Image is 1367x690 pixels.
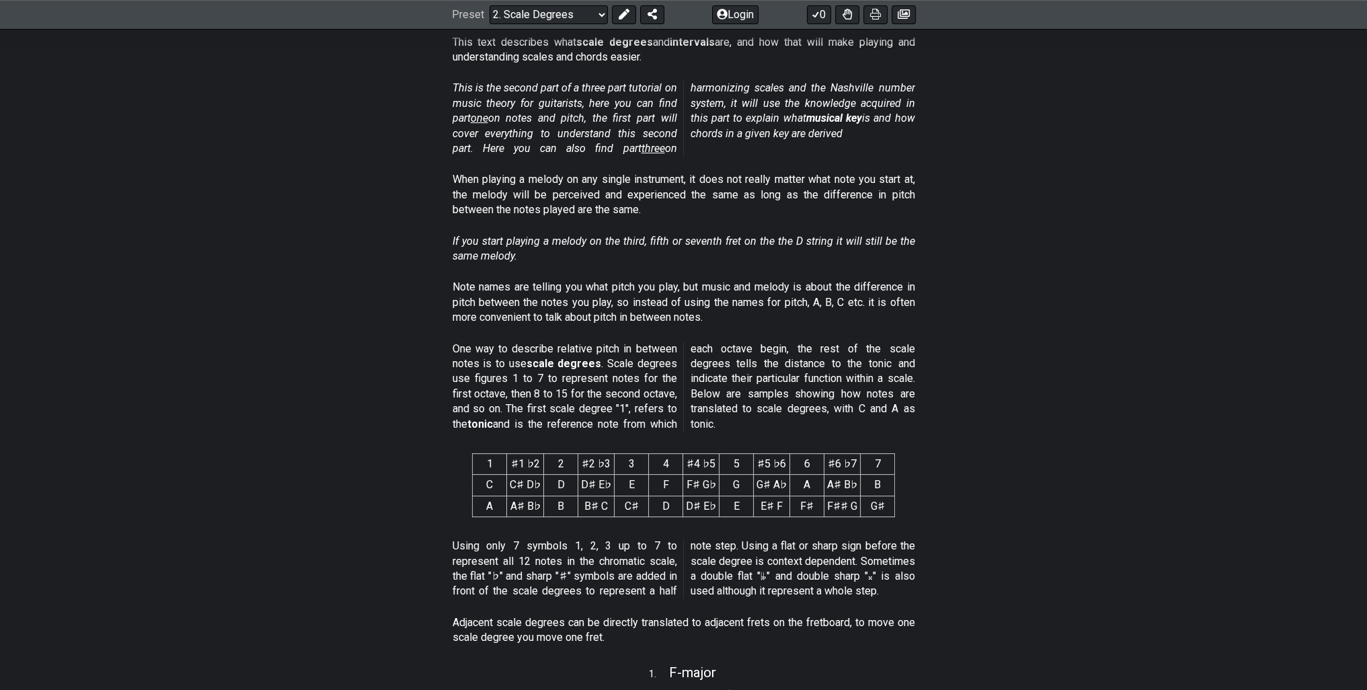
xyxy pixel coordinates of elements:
p: One way to describe relative pitch in between notes is to use . Scale degrees use figures 1 to 7 ... [453,342,915,432]
th: 6 [790,454,824,475]
th: 1 [473,454,507,475]
td: F [649,475,683,496]
td: B [544,496,578,516]
th: ♯6 ♭7 [824,454,861,475]
td: D♯ E♭ [683,496,719,516]
td: A♯ B♭ [824,475,861,496]
span: Preset [452,9,484,22]
th: ♯2 ♭3 [578,454,615,475]
strong: scale degrees [576,36,653,48]
button: Edit Preset [612,5,636,24]
td: C [473,475,507,496]
em: If you start playing a melody on the third, fifth or seventh fret on the the D string it will sti... [453,235,915,262]
td: B♯ C [578,496,615,516]
td: D [544,475,578,496]
strong: tonic [467,418,493,430]
th: 3 [615,454,649,475]
td: C♯ D♭ [507,475,544,496]
td: F♯ [790,496,824,516]
th: 5 [719,454,754,475]
td: A [473,496,507,516]
select: Preset [490,5,608,24]
th: 2 [544,454,578,475]
td: E [615,475,649,496]
span: three [641,142,665,155]
th: ♯4 ♭5 [683,454,719,475]
button: 0 [807,5,831,24]
strong: scale degrees [526,357,602,370]
p: Note names are telling you what pitch you play, but music and melody is about the difference in p... [453,280,915,325]
span: one [471,112,488,124]
th: 7 [861,454,895,475]
button: Create image [892,5,916,24]
strong: musical key [806,112,862,124]
td: E [719,496,754,516]
td: A [790,475,824,496]
td: B [861,475,895,496]
th: ♯5 ♭6 [754,454,790,475]
button: Login [712,5,758,24]
p: Using only 7 symbols 1, 2, 3 up to 7 to represent all 12 notes in the chromatic scale, the flat "... [453,539,915,599]
td: G♯ [861,496,895,516]
strong: intervals [670,36,715,48]
span: F - major [669,664,716,681]
th: ♯1 ♭2 [507,454,544,475]
td: G♯ A♭ [754,475,790,496]
button: Share Preset [640,5,664,24]
td: C♯ [615,496,649,516]
td: F♯ G♭ [683,475,719,496]
td: A♯ B♭ [507,496,544,516]
td: G [719,475,754,496]
p: Adjacent scale degrees can be directly translated to adjacent frets on the fretboard, to move one... [453,615,915,646]
td: E♯ F [754,496,790,516]
em: This is the second part of a three part tutorial on music theory for guitarists, here you can fin... [453,81,915,155]
button: Toggle Dexterity for all fretkits [835,5,859,24]
td: F♯♯ G [824,496,861,516]
th: 4 [649,454,683,475]
p: This text describes what and are, and how that will make playing and understanding scales and cho... [453,35,915,65]
p: When playing a melody on any single instrument, it does not really matter what note you start at,... [453,172,915,217]
span: 1 . [649,667,669,682]
button: Print [863,5,888,24]
td: D [649,496,683,516]
td: D♯ E♭ [578,475,615,496]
